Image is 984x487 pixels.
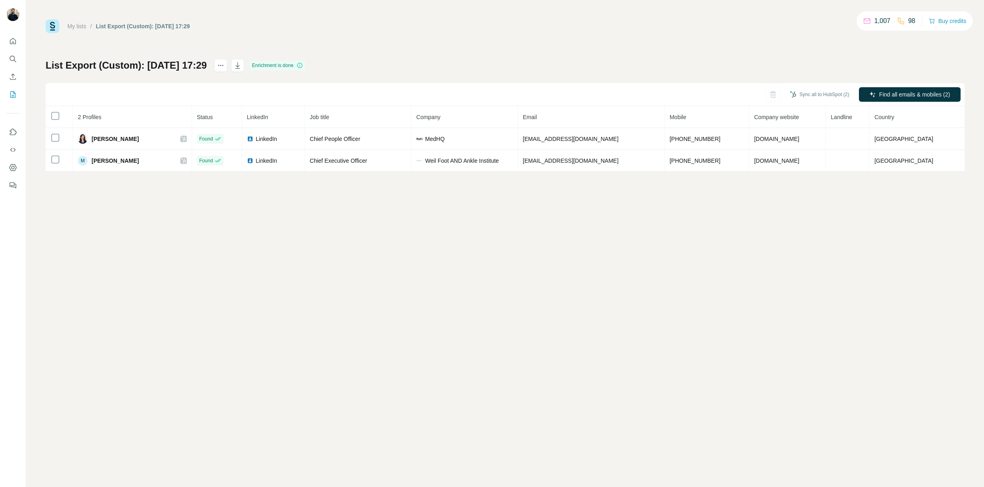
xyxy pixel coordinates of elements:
span: [EMAIL_ADDRESS][DOMAIN_NAME] [523,157,618,164]
span: [GEOGRAPHIC_DATA] [874,157,933,164]
span: [PHONE_NUMBER] [670,136,721,142]
li: / [90,22,92,30]
button: Find all emails & mobiles (2) [859,87,961,102]
a: My lists [67,23,86,29]
span: MedHQ [425,135,445,143]
img: Surfe Logo [46,19,59,33]
span: [PHONE_NUMBER] [670,157,721,164]
span: [PERSON_NAME] [92,135,139,143]
span: Mobile [670,114,686,120]
span: Weil Foot AND Ankle Institute [425,157,499,165]
h1: List Export (Custom): [DATE] 17:29 [46,59,207,72]
button: My lists [6,87,19,102]
img: LinkedIn logo [247,157,253,164]
span: Found [199,157,213,164]
span: Job title [310,114,329,120]
img: Avatar [78,134,88,144]
button: Feedback [6,178,19,193]
span: Chief People Officer [310,136,360,142]
span: LinkedIn [256,135,277,143]
img: company-logo [416,157,423,164]
span: Company website [754,114,799,120]
span: [DOMAIN_NAME] [754,157,799,164]
span: [PERSON_NAME] [92,157,139,165]
span: Country [874,114,894,120]
button: actions [214,59,227,72]
span: Chief Executive Officer [310,157,367,164]
button: Buy credits [929,15,966,27]
button: Dashboard [6,160,19,175]
span: Find all emails & mobiles (2) [879,90,950,99]
button: Enrich CSV [6,69,19,84]
button: Sync all to HubSpot (2) [784,88,855,101]
p: 98 [908,16,915,26]
div: List Export (Custom): [DATE] 17:29 [96,22,190,30]
p: 1,007 [874,16,890,26]
span: [GEOGRAPHIC_DATA] [874,136,933,142]
span: Company [416,114,441,120]
span: LinkedIn [256,157,277,165]
span: [DOMAIN_NAME] [754,136,799,142]
div: Enrichment is done [250,61,306,70]
span: [EMAIL_ADDRESS][DOMAIN_NAME] [523,136,618,142]
button: Quick start [6,34,19,48]
button: Use Surfe API [6,143,19,157]
span: 2 Profiles [78,114,101,120]
div: M [78,156,88,166]
span: Found [199,135,213,143]
img: company-logo [416,136,423,142]
img: LinkedIn logo [247,136,253,142]
span: Status [197,114,213,120]
button: Use Surfe on LinkedIn [6,125,19,139]
span: Email [523,114,537,120]
span: LinkedIn [247,114,268,120]
img: Avatar [6,8,19,21]
span: Landline [831,114,852,120]
button: Search [6,52,19,66]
